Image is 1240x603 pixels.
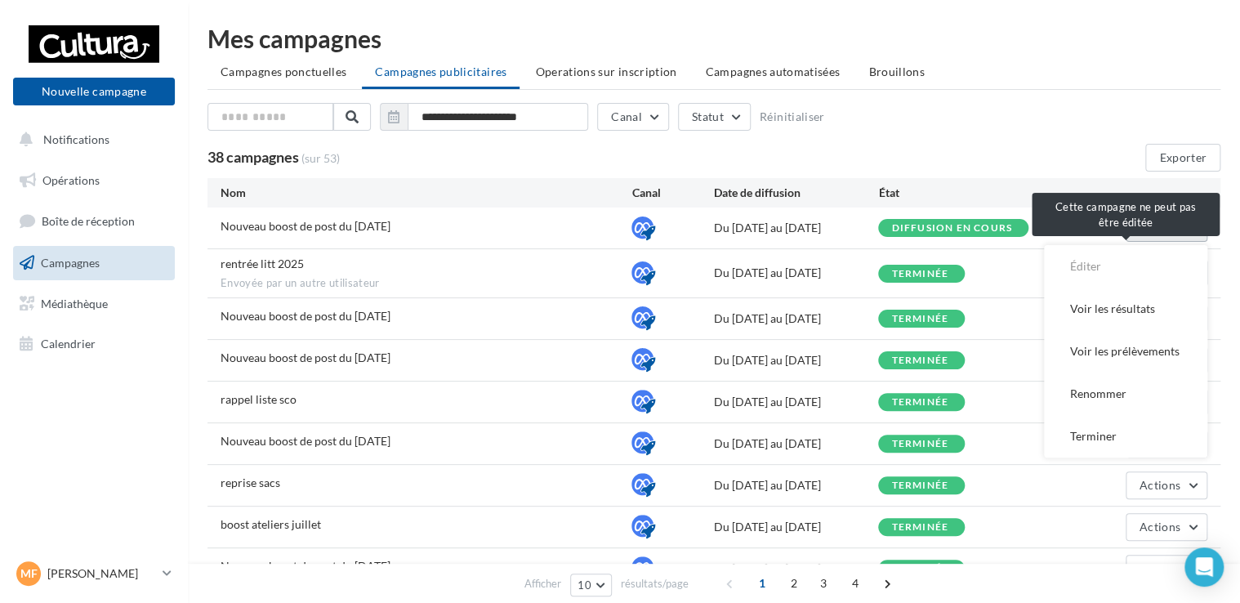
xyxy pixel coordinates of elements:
[41,256,100,270] span: Campagnes
[891,223,1012,234] div: Diffusion en cours
[714,561,878,577] div: Du [DATE] au [DATE]
[1140,520,1180,534] span: Actions
[1140,561,1180,575] span: Actions
[10,287,178,321] a: Médiathèque
[570,574,612,596] button: 10
[749,570,775,596] span: 1
[41,296,108,310] span: Médiathèque
[1140,478,1180,492] span: Actions
[1126,513,1207,541] button: Actions
[221,517,321,531] span: boost ateliers juillet
[221,476,280,489] span: reprise sacs
[714,435,878,452] div: Du [DATE] au [DATE]
[714,185,878,201] div: Date de diffusion
[878,185,1042,201] div: État
[631,185,714,201] div: Canal
[221,65,346,78] span: Campagnes ponctuelles
[891,269,948,279] div: terminée
[621,576,689,592] span: résultats/page
[41,337,96,351] span: Calendrier
[891,522,948,533] div: terminée
[1126,555,1207,583] button: Actions
[10,123,172,157] button: Notifications
[13,558,175,589] a: MF [PERSON_NAME]
[1044,415,1207,458] button: Terminer
[891,314,948,324] div: terminée
[891,397,948,408] div: terminée
[221,309,390,323] span: Nouveau boost de post du 01/09/2025
[221,257,304,270] span: rentrée litt 2025
[221,276,631,291] span: Envoyée par un autre utilisateur
[597,103,669,131] button: Canal
[20,565,38,582] span: MF
[42,173,100,187] span: Opérations
[221,434,390,448] span: Nouveau boost de post du 11/07/2025
[221,351,390,364] span: Nouveau boost de post du 25/08/2025
[1126,471,1207,499] button: Actions
[714,220,878,236] div: Du [DATE] au [DATE]
[221,219,390,233] span: Nouveau boost de post du 22/09/2025
[781,570,807,596] span: 2
[760,110,825,123] button: Réinitialiser
[47,565,156,582] p: [PERSON_NAME]
[1044,288,1207,330] button: Voir les résultats
[1145,144,1220,172] button: Exporter
[221,185,631,201] div: Nom
[301,151,340,165] span: (sur 53)
[891,480,948,491] div: terminée
[535,65,676,78] span: Operations sur inscription
[207,26,1220,51] div: Mes campagnes
[221,392,297,406] span: rappel liste sco
[706,65,841,78] span: Campagnes automatisées
[578,578,591,592] span: 10
[714,394,878,410] div: Du [DATE] au [DATE]
[842,570,868,596] span: 4
[10,203,178,239] a: Boîte de réception
[891,439,948,449] div: terminée
[714,352,878,368] div: Du [DATE] au [DATE]
[207,148,299,166] span: 38 campagnes
[1032,193,1220,236] div: Cette campagne ne peut pas être éditée
[1044,373,1207,415] button: Renommer
[891,355,948,366] div: terminée
[714,519,878,535] div: Du [DATE] au [DATE]
[868,65,925,78] span: Brouillons
[524,576,561,592] span: Afficher
[810,570,836,596] span: 3
[10,163,178,198] a: Opérations
[714,310,878,327] div: Du [DATE] au [DATE]
[714,265,878,281] div: Du [DATE] au [DATE]
[1184,547,1224,587] div: Open Intercom Messenger
[13,78,175,105] button: Nouvelle campagne
[10,327,178,361] a: Calendrier
[714,477,878,494] div: Du [DATE] au [DATE]
[221,559,390,573] span: Nouveau boost de post du 06/06/2025
[42,214,135,228] span: Boîte de réception
[43,132,109,146] span: Notifications
[1044,330,1207,373] button: Voir les prélèvements
[10,246,178,280] a: Campagnes
[678,103,751,131] button: Statut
